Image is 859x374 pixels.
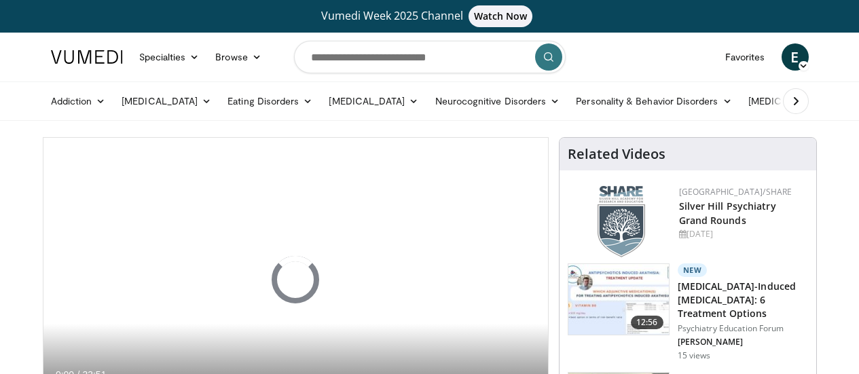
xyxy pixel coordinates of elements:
[321,88,426,115] a: [MEDICAL_DATA]
[782,43,809,71] a: E
[131,43,208,71] a: Specialties
[678,323,808,334] p: Psychiatry Education Forum
[469,5,533,27] span: Watch Now
[53,5,807,27] a: Vumedi Week 2025 ChannelWatch Now
[631,316,663,329] span: 12:56
[427,88,568,115] a: Neurocognitive Disorders
[678,263,708,277] p: New
[207,43,270,71] a: Browse
[717,43,773,71] a: Favorites
[598,186,645,257] img: f8aaeb6d-318f-4fcf-bd1d-54ce21f29e87.png.150x105_q85_autocrop_double_scale_upscale_version-0.2.png
[568,263,808,361] a: 12:56 New [MEDICAL_DATA]-Induced [MEDICAL_DATA]: 6 Treatment Options Psychiatry Education Forum [...
[294,41,566,73] input: Search topics, interventions
[678,280,808,320] h3: [MEDICAL_DATA]-Induced [MEDICAL_DATA]: 6 Treatment Options
[568,146,665,162] h4: Related Videos
[219,88,321,115] a: Eating Disorders
[679,228,805,240] div: [DATE]
[679,200,776,227] a: Silver Hill Psychiatry Grand Rounds
[113,88,219,115] a: [MEDICAL_DATA]
[679,186,792,198] a: [GEOGRAPHIC_DATA]/SHARE
[568,264,669,335] img: acc69c91-7912-4bad-b845-5f898388c7b9.150x105_q85_crop-smart_upscale.jpg
[678,337,808,348] p: [PERSON_NAME]
[568,88,739,115] a: Personality & Behavior Disorders
[43,88,114,115] a: Addiction
[51,50,123,64] img: VuMedi Logo
[678,350,711,361] p: 15 views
